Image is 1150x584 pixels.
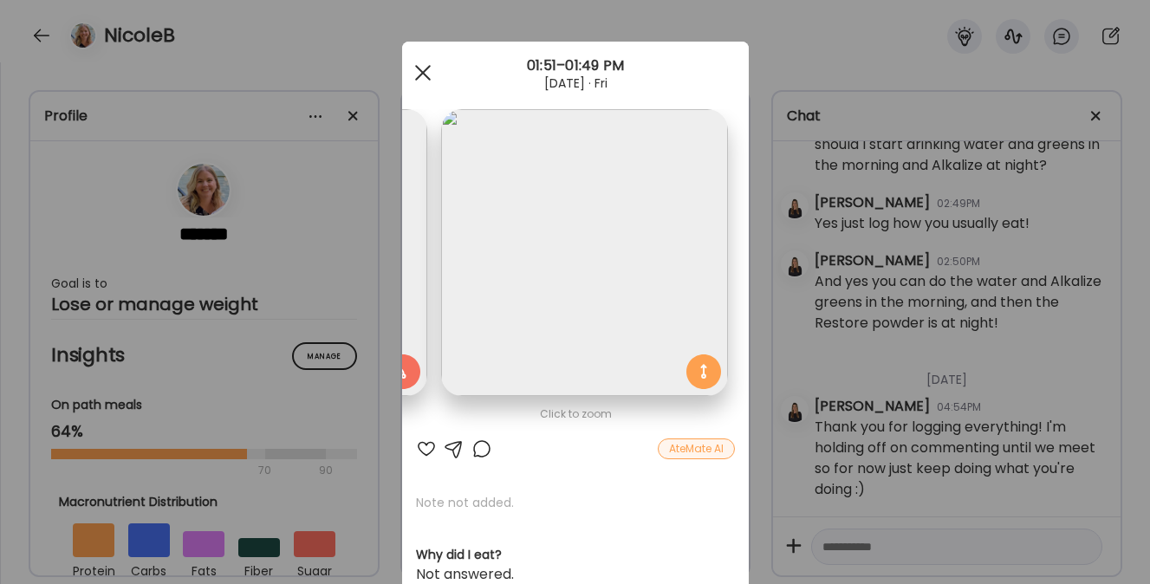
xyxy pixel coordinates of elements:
img: images%2FkkLrUY8seuY0oYXoW3rrIxSZDCE3%2FopWfH6qaFKVra3ncTr9U%2FykxvRcMgaYllU1KUkptW_1080 [140,109,427,396]
p: Note not added. [416,494,735,511]
div: [DATE] · Fri [402,76,749,90]
h3: Why did I eat? [416,546,735,564]
img: images%2FkkLrUY8seuY0oYXoW3rrIxSZDCE3%2FopWfH6qaFKVra3ncTr9U%2FwZ6CcB2KuHxKwRMExoxT_1080 [441,109,728,396]
div: 01:51–01:49 PM [402,55,749,76]
div: AteMate AI [658,438,735,459]
div: Click to zoom [416,404,735,425]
